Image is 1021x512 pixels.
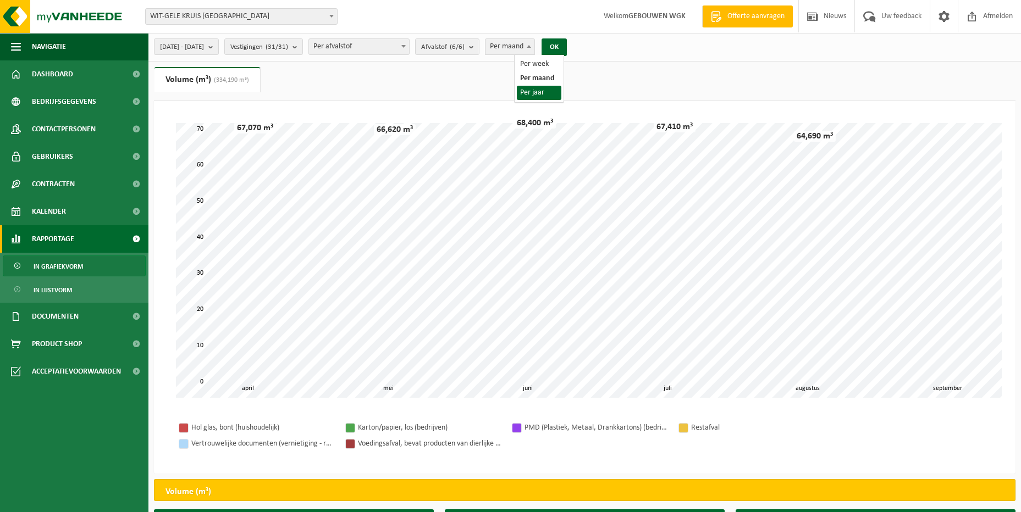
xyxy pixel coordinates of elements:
[358,437,501,450] div: Voedingsafval, bevat producten van dierlijke oorsprong, onverpakt, categorie 3
[191,437,334,450] div: Vertrouwelijke documenten (vernietiging - recyclage)
[525,421,667,435] div: PMD (Plastiek, Metaal, Drankkartons) (bedrijven)
[32,303,79,330] span: Documenten
[32,358,121,385] span: Acceptatievoorwaarden
[154,38,219,55] button: [DATE] - [DATE]
[358,421,501,435] div: Karton/papier, los (bedrijven)
[514,118,556,129] div: 68,400 m³
[32,170,75,198] span: Contracten
[3,255,146,276] a: In grafiekvorm
[145,8,338,25] span: WIT-GELE KRUIS OOST-VLAANDEREN
[308,38,410,55] span: Per afvalstof
[146,9,337,24] span: WIT-GELE KRUIS OOST-VLAANDEREN
[32,88,96,115] span: Bedrijfsgegevens
[191,421,334,435] div: Hol glas, bont (huishoudelijk)
[725,11,787,22] span: Offerte aanvragen
[34,280,72,300] span: In lijstvorm
[3,279,146,300] a: In lijstvorm
[691,421,834,435] div: Restafval
[32,33,66,60] span: Navigatie
[224,38,303,55] button: Vestigingen(31/31)
[374,124,416,135] div: 66,620 m³
[32,198,66,225] span: Kalender
[32,330,82,358] span: Product Shop
[211,77,249,84] span: (334,190 m³)
[654,121,696,132] div: 67,410 m³
[702,5,793,27] a: Offerte aanvragen
[421,39,465,55] span: Afvalstof
[154,67,260,92] a: Volume (m³)
[517,86,561,100] li: Per jaar
[32,115,96,143] span: Contactpersonen
[485,38,535,55] span: Per maand
[32,225,74,253] span: Rapportage
[415,38,479,55] button: Afvalstof(6/6)
[517,71,561,86] li: Per maand
[266,43,288,51] count: (31/31)
[628,12,686,20] strong: GEBOUWEN WGK
[794,131,836,142] div: 64,690 m³
[450,43,465,51] count: (6/6)
[517,57,561,71] li: Per week
[32,60,73,88] span: Dashboard
[234,123,276,133] div: 67,070 m³
[32,143,73,170] span: Gebruikers
[160,39,204,55] span: [DATE] - [DATE]
[542,38,567,56] button: OK
[154,480,222,504] h2: Volume (m³)
[309,39,409,54] span: Per afvalstof
[230,39,288,55] span: Vestigingen
[485,39,534,54] span: Per maand
[34,256,83,277] span: In grafiekvorm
